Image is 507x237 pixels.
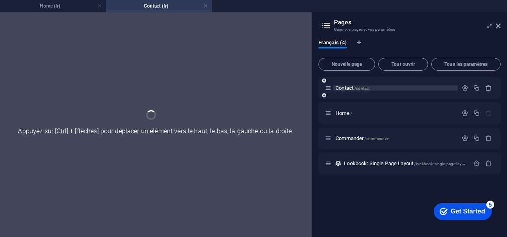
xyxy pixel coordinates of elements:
div: Paramètres [462,135,468,142]
div: Get Started [22,9,56,16]
div: Dupliquer [473,110,480,117]
div: Get Started 5 items remaining, 0% complete [4,4,63,21]
div: Commander/commander- [333,136,458,141]
div: Onglets langues [318,39,501,55]
h2: Pages [334,19,501,26]
span: Tout ouvrir [382,62,424,67]
h3: Gérer vos pages et vos paramètres [334,26,485,33]
div: Dupliquer [473,135,480,142]
div: Home/ [333,111,458,116]
button: Tout ouvrir [378,58,428,71]
span: Cliquez pour ouvrir la page. [336,85,369,91]
span: Français (4) [318,38,347,49]
div: La page de départ ne peut pas être supprimée. [485,110,492,117]
div: Lookbook: Single Page Layout/lookbook-single-page-layout [342,161,469,166]
div: Paramètres [462,110,468,117]
div: Supprimer [485,135,492,142]
span: /contact [354,86,369,91]
span: Cliquez pour ouvrir la page. [336,135,389,141]
span: Tous les paramètres [435,62,497,67]
div: Contact/contact [333,85,458,91]
button: Nouvelle page [318,58,375,71]
span: /commander- [364,136,389,141]
div: Cette mise en page est utilisée en tant que modèle pour toutes les entrées (par exemple : un arti... [335,160,342,167]
span: / [350,111,352,116]
div: 5 [57,2,65,10]
span: /lookbook-single-page-layout [414,162,468,166]
span: Cliquez pour ouvrir la page. [344,160,468,166]
div: Dupliquer [473,85,480,91]
div: Supprimer [485,160,492,167]
button: Tous les paramètres [431,58,501,71]
div: Paramètres [462,85,468,91]
span: Cliquez pour ouvrir la page. [336,110,352,116]
div: Supprimer [485,85,492,91]
div: Paramètres [473,160,480,167]
span: Nouvelle page [322,62,371,67]
h4: Contact (fr) [106,2,212,10]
